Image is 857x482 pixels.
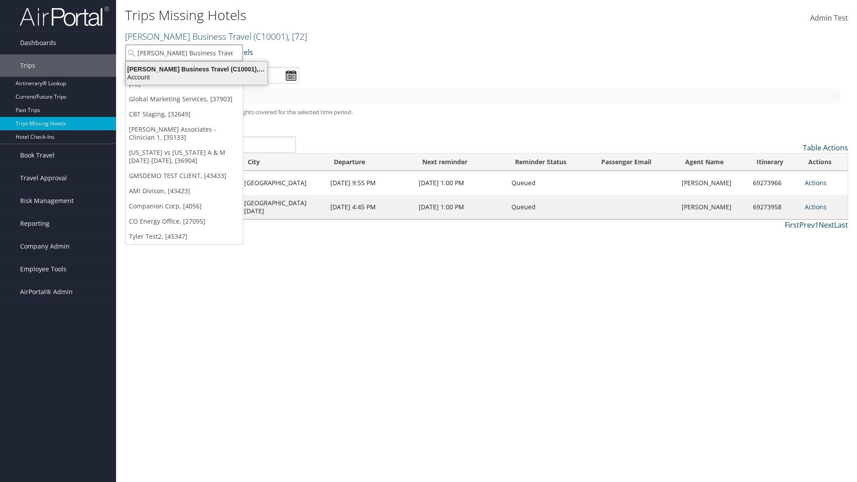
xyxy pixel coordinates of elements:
[593,154,677,171] th: Passenger Email: activate to sort column ascending
[125,199,243,214] a: Companion Corp, [4056]
[805,203,827,211] a: Actions
[20,144,54,166] span: Book Travel
[326,171,414,195] td: [DATE] 9:55 PM
[288,30,307,42] span: , [ 72 ]
[132,108,841,116] h5: * progress bar represents overnights covered for the selected time period.
[125,214,243,229] a: CO Energy Office, [27095]
[20,167,67,189] span: Travel Approval
[749,195,800,219] td: 69273958
[749,154,800,171] th: Itinerary
[20,32,56,54] span: Dashboards
[240,171,326,195] td: [GEOGRAPHIC_DATA]
[20,235,70,258] span: Company Admin
[121,73,273,81] div: Account
[810,13,848,23] span: Admin Test
[121,65,273,73] div: [PERSON_NAME] Business Travel (C10001), [72]
[125,145,243,168] a: [US_STATE] vs [US_STATE] A & M [DATE]-[DATE], [36904]
[785,220,799,230] a: First
[507,171,593,195] td: Queued
[20,212,50,235] span: Reporting
[749,171,800,195] td: 69273966
[800,154,848,171] th: Actions
[677,195,748,219] td: [PERSON_NAME]
[125,229,243,244] a: Tyler Test2, [45347]
[125,6,607,25] h1: Trips Missing Hotels
[125,47,607,58] p: Filter:
[20,258,67,280] span: Employee Tools
[677,171,748,195] td: [PERSON_NAME]
[20,6,109,27] img: airportal-logo.png
[414,195,507,219] td: [DATE] 1:00 PM
[125,45,243,61] input: Search Accounts
[677,154,748,171] th: Agent Name
[240,195,326,219] td: [GEOGRAPHIC_DATA][DATE]
[414,154,507,171] th: Next reminder
[20,54,35,77] span: Trips
[819,220,834,230] a: Next
[20,281,73,303] span: AirPortal® Admin
[507,195,593,219] td: Queued
[125,122,243,145] a: [PERSON_NAME] Associates - Clinician 1, [35133]
[125,30,307,42] a: [PERSON_NAME] Business Travel
[815,220,819,230] a: 1
[834,220,848,230] a: Last
[507,154,593,171] th: Reminder Status
[254,30,288,42] span: ( C10001 )
[125,183,243,199] a: AMI Divison, [43423]
[805,179,827,187] a: Actions
[125,91,243,107] a: Global Marketing Services, [37903]
[803,143,848,153] a: Table Actions
[810,4,848,32] a: Admin Test
[414,171,507,195] td: [DATE] 1:00 PM
[125,168,243,183] a: GMSDEMO TEST CLIENT, [43433]
[326,195,414,219] td: [DATE] 4:45 PM
[799,220,815,230] a: Prev
[240,154,326,171] th: City: activate to sort column ascending
[326,154,414,171] th: Departure: activate to sort column ascending
[20,190,74,212] span: Risk Management
[125,107,243,122] a: CBT Staging, [32649]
